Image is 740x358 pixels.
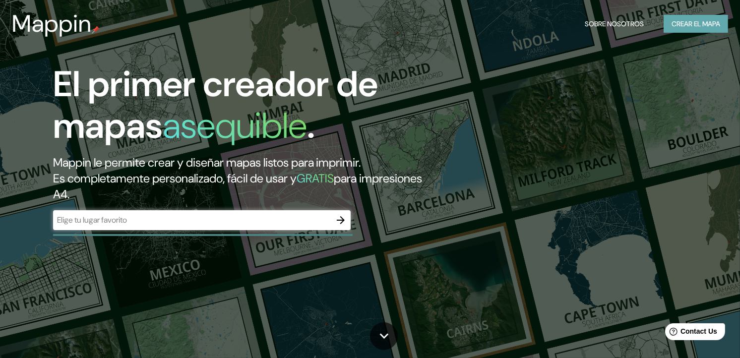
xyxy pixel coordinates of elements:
button: Crear el mapa [664,15,728,33]
h1: asequible [163,103,307,149]
img: mappin-pin [92,26,100,34]
h2: Mappin le permite crear y diseñar mapas listos para imprimir. Es completamente personalizado, fác... [53,155,423,202]
button: Sobre nosotros [581,15,648,33]
iframe: Help widget launcher [652,319,729,347]
h1: El primer creador de mapas . [53,63,423,155]
font: Sobre nosotros [585,18,644,30]
h3: Mappin [12,10,92,38]
input: Elige tu lugar favorito [53,214,331,226]
h5: GRATIS [297,171,334,186]
font: Crear el mapa [672,18,720,30]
